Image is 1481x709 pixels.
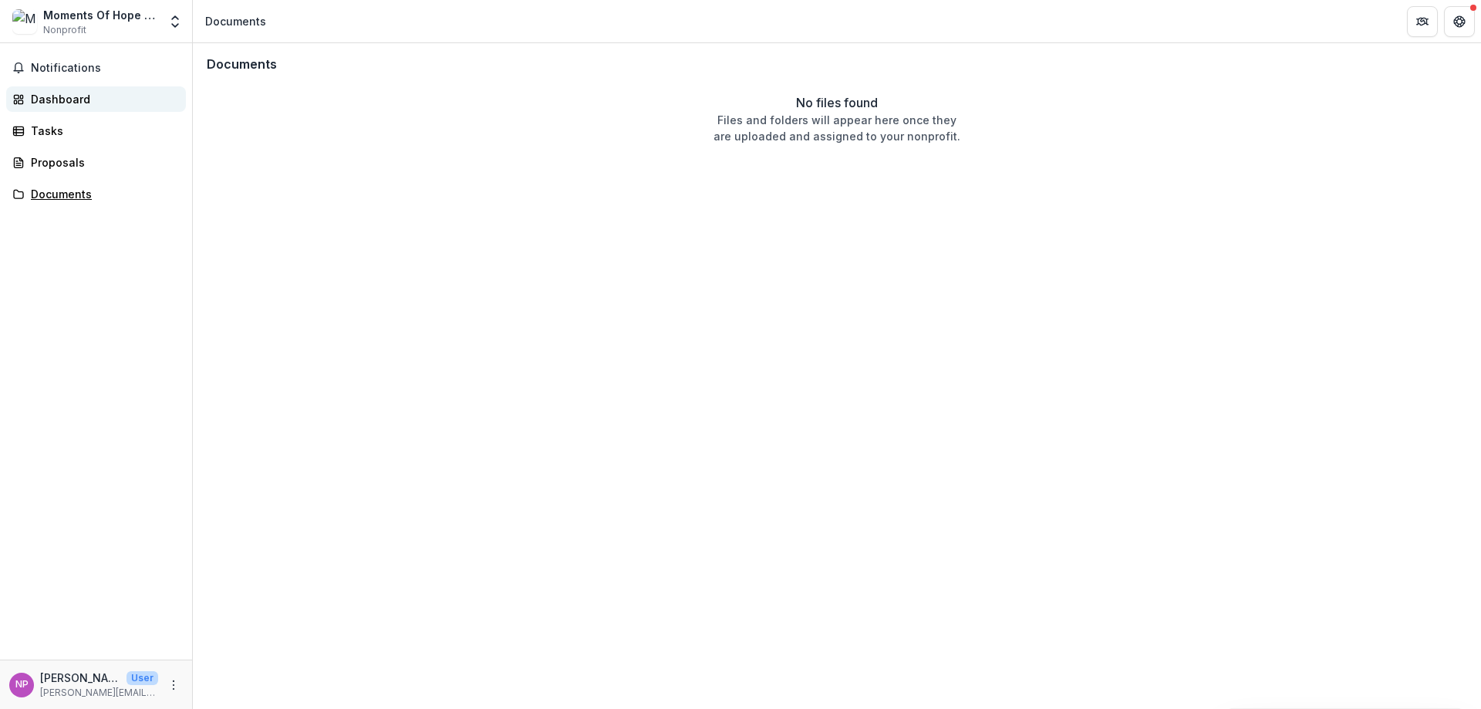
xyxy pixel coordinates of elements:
div: Documents [205,13,266,29]
p: User [127,671,158,685]
a: Tasks [6,118,186,143]
button: Notifications [6,56,186,80]
a: Proposals [6,150,186,175]
h3: Documents [207,57,277,72]
div: Tasks [31,123,174,139]
nav: breadcrumb [199,10,272,32]
button: More [164,676,183,694]
div: Documents [31,186,174,202]
a: Documents [6,181,186,207]
div: Proposals [31,154,174,170]
p: Files and folders will appear here once they are uploaded and assigned to your nonprofit. [714,112,960,144]
button: Partners [1407,6,1438,37]
div: Nelson Parker [15,680,29,690]
p: [PERSON_NAME] [40,670,120,686]
img: Moments Of Hope Outreach Inc [12,9,37,34]
span: Notifications [31,62,180,75]
div: Dashboard [31,91,174,107]
div: Moments Of Hope Outreach Inc [43,7,158,23]
p: No files found [796,93,878,112]
p: [PERSON_NAME][EMAIL_ADDRESS][DOMAIN_NAME] [40,686,158,700]
button: Open entity switcher [164,6,186,37]
span: Nonprofit [43,23,86,37]
button: Get Help [1444,6,1475,37]
a: Dashboard [6,86,186,112]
